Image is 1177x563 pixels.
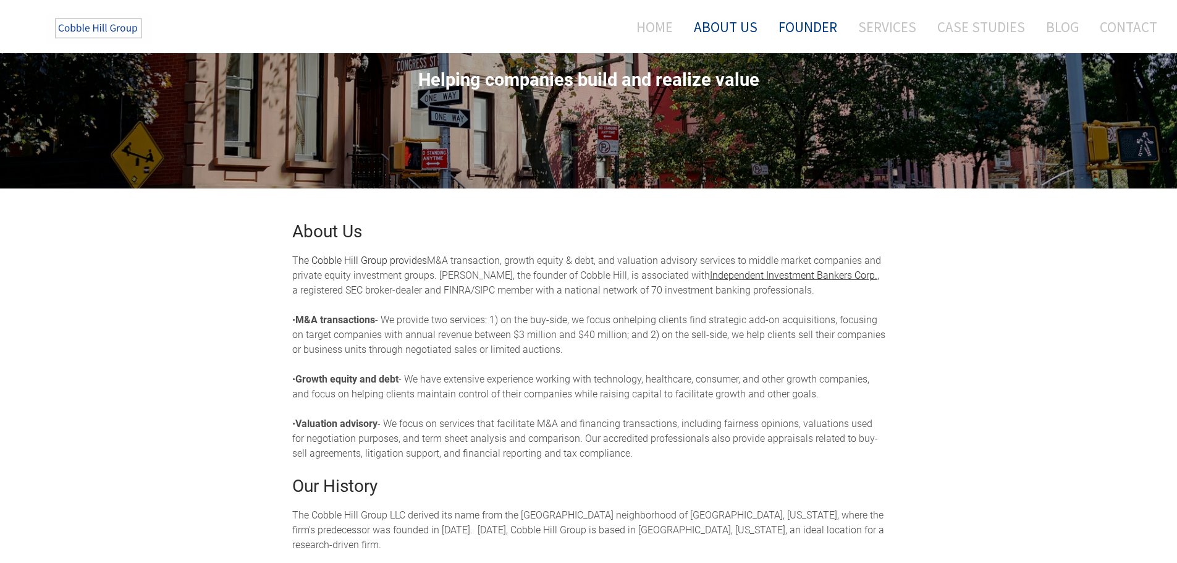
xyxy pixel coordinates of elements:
strong: M&A transactions [295,314,375,326]
img: The Cobble Hill Group LLC [47,13,152,44]
h2: About Us [292,223,885,240]
a: Independent Investment Bankers Corp. [710,269,877,281]
strong: Valuation advisory [295,418,378,430]
div: M&A transaction, growth equity & debt, and valuation advisory services to middle market companies... [292,253,885,461]
h2: Our History [292,478,885,495]
span: Helping companies build and realize value [418,69,759,90]
a: Case Studies [928,11,1034,43]
a: About Us [685,11,767,43]
font: The Cobble Hill Group provides [292,255,427,266]
strong: Growth equity and debt [295,373,399,385]
a: Blog [1037,11,1088,43]
a: Home [618,11,682,43]
a: Founder [769,11,846,43]
span: helping clients find strategic add-on acquisitions, focusing on target companies with annual reve... [292,314,885,355]
a: Contact [1091,11,1157,43]
a: Services [849,11,926,43]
